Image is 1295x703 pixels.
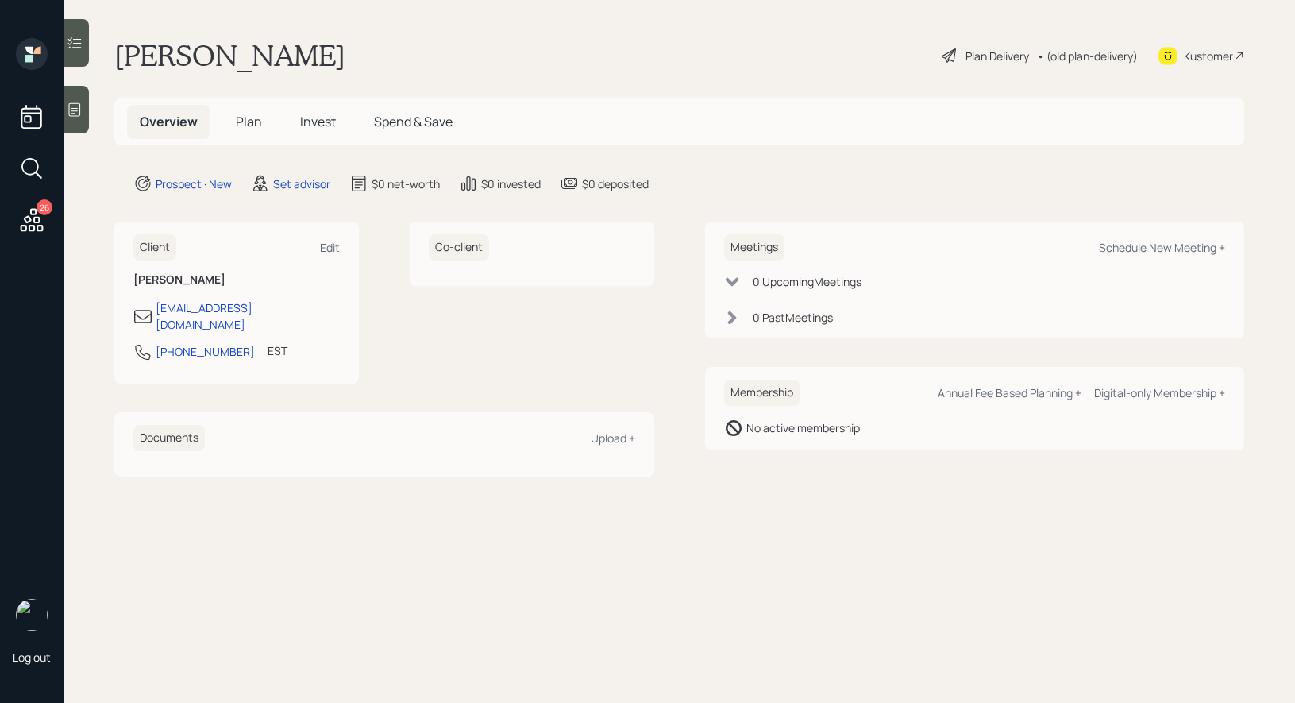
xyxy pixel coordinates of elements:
[156,299,340,333] div: [EMAIL_ADDRESS][DOMAIN_NAME]
[156,343,255,360] div: [PHONE_NUMBER]
[16,599,48,631] img: treva-nostdahl-headshot.png
[724,234,784,261] h6: Meetings
[591,431,635,446] div: Upload +
[13,650,51,665] div: Log out
[268,342,287,359] div: EST
[938,385,1081,400] div: Annual Fee Based Planning +
[133,273,340,287] h6: [PERSON_NAME]
[724,380,800,406] h6: Membership
[156,176,232,192] div: Prospect · New
[965,48,1029,64] div: Plan Delivery
[746,419,860,436] div: No active membership
[273,176,330,192] div: Set advisor
[429,234,489,261] h6: Co-client
[1099,240,1225,255] div: Schedule New Meeting +
[1184,48,1233,64] div: Kustomer
[1094,385,1225,400] div: Digital-only Membership +
[481,176,541,192] div: $0 invested
[753,273,861,290] div: 0 Upcoming Meeting s
[582,176,649,192] div: $0 deposited
[320,240,340,255] div: Edit
[236,113,262,130] span: Plan
[1037,48,1138,64] div: • (old plan-delivery)
[133,425,205,451] h6: Documents
[114,38,345,73] h1: [PERSON_NAME]
[133,234,176,261] h6: Client
[140,113,198,130] span: Overview
[372,176,440,192] div: $0 net-worth
[300,113,336,130] span: Invest
[374,113,453,130] span: Spend & Save
[753,309,833,326] div: 0 Past Meeting s
[37,199,52,215] div: 26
